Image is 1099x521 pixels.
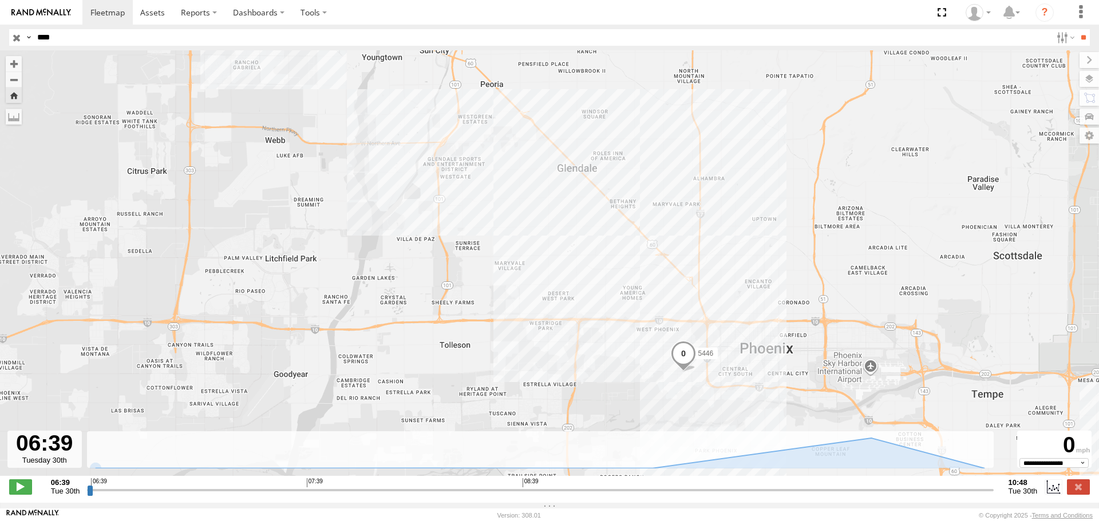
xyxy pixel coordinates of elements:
[91,478,107,487] span: 06:39
[51,478,80,487] strong: 06:39
[51,487,80,495] span: Tue 30th Sep 2025
[1035,3,1054,22] i: ?
[979,512,1093,519] div: © Copyright 2025 -
[1009,487,1038,495] span: Tue 30th Sep 2025
[497,512,541,519] div: Version: 308.01
[1080,128,1099,144] label: Map Settings
[523,478,539,487] span: 08:39
[9,479,32,494] label: Play/Stop
[1009,478,1038,487] strong: 10:48
[6,71,22,88] button: Zoom out
[962,4,995,21] div: Edward Espinoza
[1032,512,1093,519] a: Terms and Conditions
[6,510,59,521] a: Visit our Website
[698,349,714,357] span: 5446
[1019,432,1090,458] div: 0
[1067,479,1090,494] label: Close
[6,56,22,71] button: Zoom in
[11,9,71,17] img: rand-logo.svg
[24,29,33,46] label: Search Query
[307,478,323,487] span: 07:39
[1052,29,1077,46] label: Search Filter Options
[6,88,22,103] button: Zoom Home
[6,109,22,125] label: Measure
